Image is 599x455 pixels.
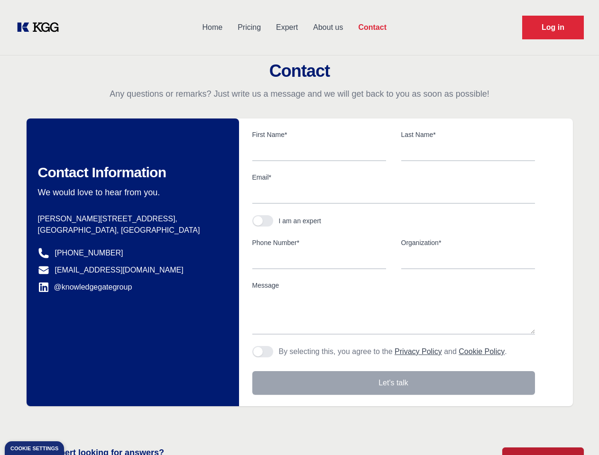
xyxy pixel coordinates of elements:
label: First Name* [252,130,386,139]
a: Contact [350,15,394,40]
p: Any questions or remarks? Just write us a message and we will get back to you as soon as possible! [11,88,588,100]
a: @knowledgegategroup [38,282,132,293]
h2: Contact [11,62,588,81]
a: Cookie Policy [459,347,505,355]
div: I am an expert [279,216,322,226]
a: KOL Knowledge Platform: Talk to Key External Experts (KEE) [15,20,66,35]
a: Expert [268,15,305,40]
label: Phone Number* [252,238,386,247]
div: Cookie settings [10,446,58,451]
a: Privacy Policy [395,347,442,355]
a: Pricing [230,15,268,40]
iframe: Chat Widget [552,409,599,455]
a: [PHONE_NUMBER] [55,247,123,259]
a: [EMAIL_ADDRESS][DOMAIN_NAME] [55,264,184,276]
button: Let's talk [252,371,535,395]
a: Home [194,15,230,40]
label: Message [252,281,535,290]
label: Organization* [401,238,535,247]
label: Email* [252,173,535,182]
a: About us [305,15,350,40]
h2: Contact Information [38,164,224,181]
p: [PERSON_NAME][STREET_ADDRESS], [38,213,224,225]
p: [GEOGRAPHIC_DATA], [GEOGRAPHIC_DATA] [38,225,224,236]
p: We would love to hear from you. [38,187,224,198]
label: Last Name* [401,130,535,139]
p: By selecting this, you agree to the and . [279,346,507,357]
a: Request Demo [522,16,584,39]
